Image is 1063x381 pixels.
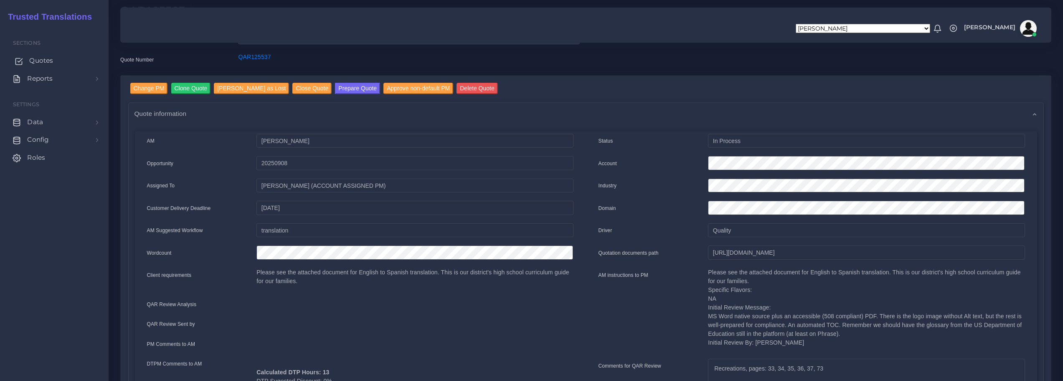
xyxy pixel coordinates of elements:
[130,83,168,94] input: Change PM
[6,52,102,69] a: Quotes
[708,268,1025,347] p: Please see the attached document for English to Spanish translation. This is our district's high ...
[147,340,195,348] label: PM Comments to AM
[147,320,195,328] label: QAR Review Sent by
[147,182,175,189] label: Assigned To
[292,83,332,94] input: Close Quote
[6,131,102,148] a: Config
[147,301,197,308] label: QAR Review Analysis
[171,83,211,94] input: Clone Quote
[134,109,187,118] span: Quote information
[599,227,612,234] label: Driver
[599,182,617,189] label: Industry
[599,249,659,257] label: Quotation documents path
[1020,20,1037,37] img: avatar
[129,103,1043,124] div: Quote information
[27,153,45,162] span: Roles
[147,249,172,257] label: Wordcount
[2,10,92,24] a: Trusted Translations
[256,369,329,376] b: Calculated DTP Hours: 13
[599,160,617,167] label: Account
[6,70,102,87] a: Reports
[335,83,380,94] button: Prepare Quote
[13,101,39,107] span: Settings
[599,205,616,212] label: Domain
[457,83,498,94] input: Delete Quote
[147,271,192,279] label: Client requirements
[964,24,1015,30] span: [PERSON_NAME]
[147,205,211,212] label: Customer Delivery Deadline
[599,137,613,145] label: Status
[29,56,53,65] span: Quotes
[383,83,453,94] input: Approve non-default PM
[256,179,573,193] input: pm
[256,268,573,286] p: Please see the attached document for English to Spanish translation. This is our district's high ...
[2,12,92,22] h2: Trusted Translations
[6,113,102,131] a: Data
[214,83,289,94] input: [PERSON_NAME] as Lost
[599,271,649,279] label: AM instructions to PM
[6,149,102,166] a: Roles
[599,362,661,370] label: Comments for QAR Review
[238,54,271,60] a: QAR125537
[13,40,41,46] span: Sections
[147,360,202,368] label: DTPM Comments to AM
[335,83,380,96] a: Prepare Quote
[120,56,154,64] label: Quote Number
[960,20,1040,37] a: [PERSON_NAME]avatar
[27,74,53,83] span: Reports
[147,160,174,167] label: Opportunity
[147,137,155,145] label: AM
[27,135,49,144] span: Config
[147,227,203,234] label: AM Suggested Workflow
[27,118,43,127] span: Data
